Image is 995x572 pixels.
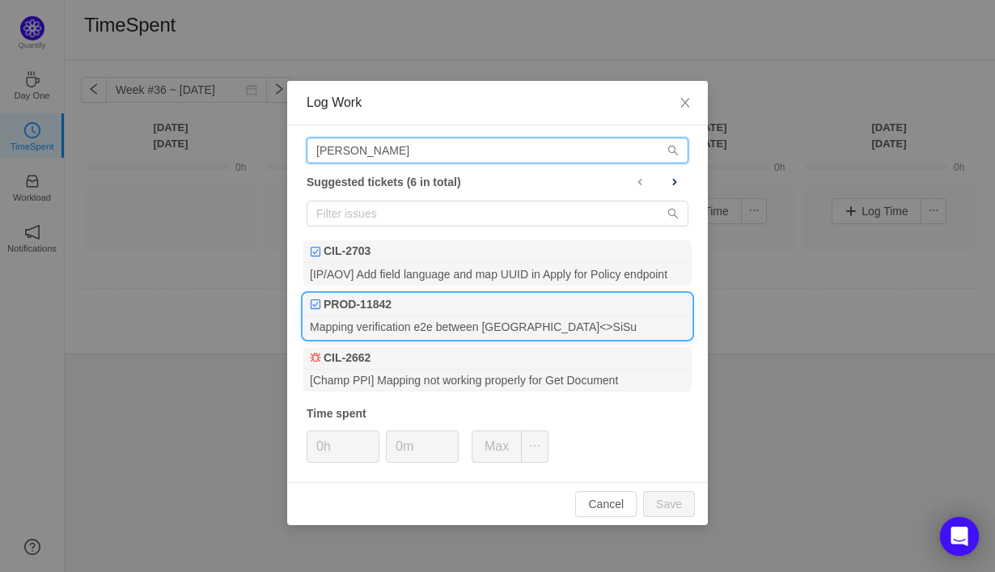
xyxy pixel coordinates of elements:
[667,208,679,219] i: icon: search
[307,138,688,163] input: Search
[472,430,522,463] button: Max
[679,96,692,109] i: icon: close
[310,299,321,310] img: 10318
[307,201,688,227] input: Filter issues
[575,491,637,517] button: Cancel
[663,81,708,126] button: Close
[303,316,692,338] div: Mapping verification e2e between [GEOGRAPHIC_DATA]<>SiSu
[310,246,321,257] img: 10318
[643,491,695,517] button: Save
[324,350,370,367] b: CIL-2662
[310,352,321,363] img: 10303
[324,243,370,260] b: CIL-2703
[521,430,548,463] button: icon: ellipsis
[303,263,692,285] div: [IP/AOV] Add field language and map UUID in Apply for Policy endpoint
[307,94,688,112] div: Log Work
[307,405,688,422] div: Time spent
[667,145,679,156] i: icon: search
[940,517,979,556] div: Open Intercom Messenger
[307,172,688,193] div: Suggested tickets (6 in total)
[303,370,692,392] div: [Champ PPI] Mapping not working properly for Get Document
[324,296,392,313] b: PROD-11842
